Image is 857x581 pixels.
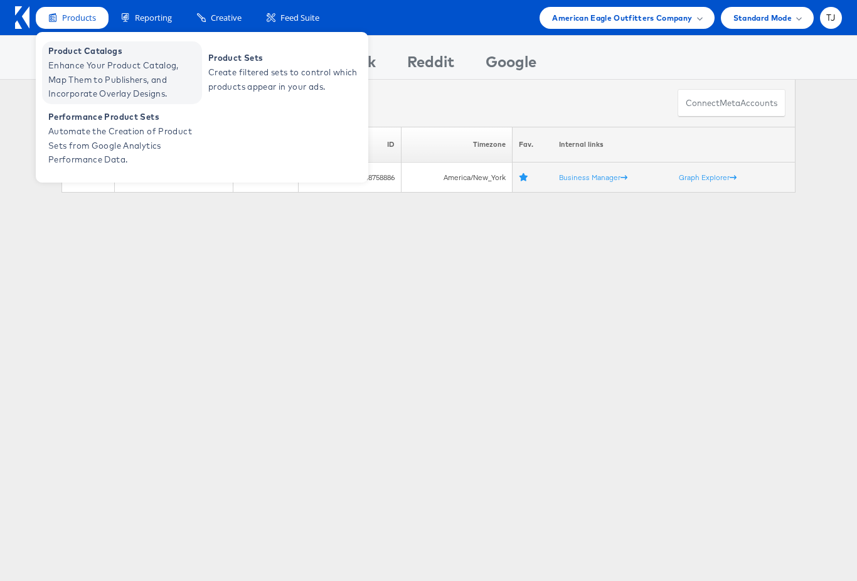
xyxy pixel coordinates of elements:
[280,12,319,24] span: Feed Suite
[407,51,454,79] div: Reddit
[679,173,737,182] a: Graph Explorer
[678,89,785,117] button: ConnectmetaAccounts
[202,41,362,104] a: Product Sets Create filtered sets to control which products appear in your ads.
[48,44,199,58] span: Product Catalogs
[48,124,199,167] span: Automate the Creation of Product Sets from Google Analytics Performance Data.
[826,14,836,22] span: TJ
[42,41,202,104] a: Product Catalogs Enhance Your Product Catalog, Map Them to Publishers, and Incorporate Overlay De...
[208,51,359,65] span: Product Sets
[486,51,536,79] div: Google
[552,11,692,24] span: American Eagle Outfitters Company
[48,110,199,124] span: Performance Product Sets
[208,65,359,94] span: Create filtered sets to control which products appear in your ads.
[42,107,202,170] a: Performance Product Sets Automate the Creation of Product Sets from Google Analytics Performance ...
[401,163,512,193] td: America/New_York
[135,12,172,24] span: Reporting
[48,58,199,101] span: Enhance Your Product Catalog, Map Them to Publishers, and Incorporate Overlay Designs.
[62,12,96,24] span: Products
[211,12,242,24] span: Creative
[720,97,740,109] span: meta
[733,11,792,24] span: Standard Mode
[401,127,512,163] th: Timezone
[559,173,627,182] a: Business Manager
